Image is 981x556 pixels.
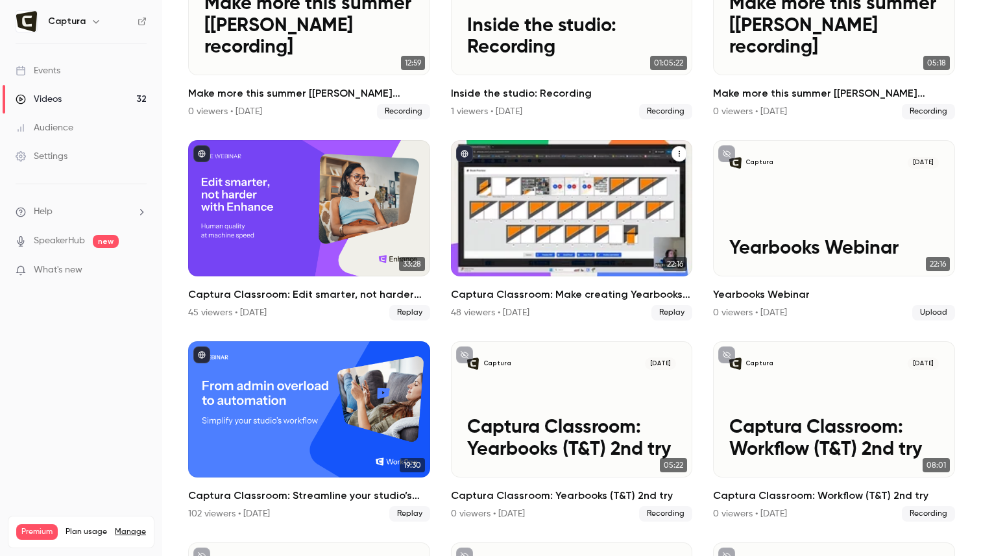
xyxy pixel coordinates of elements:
a: Manage [115,527,146,537]
h6: Captura [48,15,86,28]
button: unpublished [718,346,735,363]
span: What's new [34,263,82,277]
span: Recording [377,104,430,119]
li: Yearbooks Webinar [713,140,955,320]
img: Captura [16,11,37,32]
h2: Captura Classroom: Edit smarter, not harder with Enhance [188,287,430,302]
span: [DATE] [908,157,939,169]
button: published [193,145,210,162]
span: [DATE] [645,357,676,370]
div: Videos [16,93,62,106]
iframe: Noticeable Trigger [131,265,147,276]
div: 48 viewers • [DATE] [451,306,529,319]
span: Replay [651,305,692,320]
span: 22:16 [663,257,687,271]
img: Yearbooks Webinar [729,157,742,169]
a: Yearbooks Webinar Captura[DATE]Yearbooks Webinar22:16Yearbooks Webinar0 viewers • [DATE]Upload [713,140,955,320]
li: Captura Classroom: Make creating Yearbooks simple. [451,140,693,320]
div: Settings [16,150,67,163]
p: Captura Classroom: Yearbooks (T&T) 2nd try [467,417,676,461]
li: Captura Classroom: Edit smarter, not harder with Enhance [188,140,430,320]
p: Captura [483,359,511,368]
span: 33:28 [399,257,425,271]
a: 33:28Captura Classroom: Edit smarter, not harder with Enhance45 viewers • [DATE]Replay [188,140,430,320]
div: Events [16,64,60,77]
a: Captura Classroom: Workflow (T&T) 2nd tryCaptura[DATE]Captura Classroom: Workflow (T&T) 2nd try08... [713,341,955,522]
span: 22:16 [926,257,950,271]
li: Captura Classroom: Yearbooks (T&T) 2nd try [451,341,693,522]
p: Inside the studio: Recording [467,16,676,60]
h2: Captura Classroom: Workflow (T&T) 2nd try [713,488,955,503]
span: 19:30 [400,458,425,472]
button: published [193,346,210,363]
div: 0 viewers • [DATE] [713,507,787,520]
span: 05:18 [923,56,950,70]
h2: Yearbooks Webinar [713,287,955,302]
div: 45 viewers • [DATE] [188,306,267,319]
span: Replay [389,305,430,320]
span: Recording [902,104,955,119]
a: 22:16Captura Classroom: Make creating Yearbooks simple.48 viewers • [DATE]Replay [451,140,693,320]
a: SpeakerHub [34,234,85,248]
div: 0 viewers • [DATE] [188,105,262,118]
li: Captura Classroom: Streamline your studio’s workflow. [188,341,430,522]
div: 0 viewers • [DATE] [451,507,525,520]
div: 1 viewers • [DATE] [451,105,522,118]
div: Audience [16,121,73,134]
span: Recording [902,506,955,522]
h2: Make more this summer [[PERSON_NAME] recording] [713,86,955,101]
div: 0 viewers • [DATE] [713,306,787,319]
div: 0 viewers • [DATE] [713,105,787,118]
span: Recording [639,506,692,522]
h2: Make more this summer [[PERSON_NAME] recording] [188,86,430,101]
img: Captura Classroom: Workflow (T&T) 2nd try [729,357,742,370]
span: Upload [912,305,955,320]
span: Premium [16,524,58,540]
a: 19:30Captura Classroom: Streamline your studio’s workflow.102 viewers • [DATE]Replay [188,341,430,522]
h2: Captura Classroom: Yearbooks (T&T) 2nd try [451,488,693,503]
button: unpublished [456,346,473,363]
span: new [93,235,119,248]
h2: Captura Classroom: Make creating Yearbooks simple. [451,287,693,302]
span: 01:05:22 [650,56,687,70]
img: Captura Classroom: Yearbooks (T&T) 2nd try [467,357,479,370]
span: [DATE] [908,357,939,370]
span: Plan usage [66,527,107,537]
span: 12:59 [401,56,425,70]
div: 102 viewers • [DATE] [188,507,270,520]
p: Captura [745,359,773,368]
p: Yearbooks Webinar [729,238,938,260]
span: Recording [639,104,692,119]
h2: Captura Classroom: Streamline your studio’s workflow. [188,488,430,503]
button: unpublished [718,145,735,162]
span: Replay [389,506,430,522]
p: Captura Classroom: Workflow (T&T) 2nd try [729,417,938,461]
li: help-dropdown-opener [16,205,147,219]
span: 05:22 [660,458,687,472]
button: published [456,145,473,162]
p: Captura [745,158,773,167]
a: Captura Classroom: Yearbooks (T&T) 2nd tryCaptura[DATE]Captura Classroom: Yearbooks (T&T) 2nd try... [451,341,693,522]
h2: Inside the studio: Recording [451,86,693,101]
span: 08:01 [923,458,950,472]
li: Captura Classroom: Workflow (T&T) 2nd try [713,341,955,522]
span: Help [34,205,53,219]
